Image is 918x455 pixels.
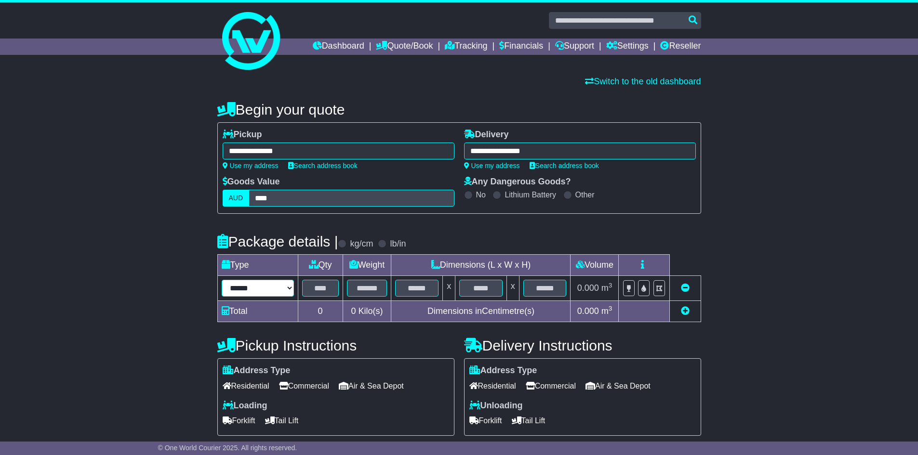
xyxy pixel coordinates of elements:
span: 0.000 [577,283,599,293]
td: Dimensions (L x W x H) [391,255,571,276]
a: Switch to the old dashboard [585,77,701,86]
label: Goods Value [223,177,280,187]
h4: Delivery Instructions [464,338,701,353]
label: Address Type [223,365,291,376]
span: Forklift [223,413,255,428]
label: Lithium Battery [505,190,556,199]
td: Total [217,301,298,322]
label: Loading [223,401,267,411]
a: Remove this item [681,283,690,293]
span: Commercial [279,378,329,393]
a: Settings [606,39,649,55]
td: x [506,276,519,301]
span: Tail Lift [265,413,299,428]
h4: Pickup Instructions [217,338,454,353]
a: Reseller [660,39,701,55]
sup: 3 [609,282,612,289]
td: Qty [298,255,343,276]
td: Type [217,255,298,276]
a: Add new item [681,306,690,316]
td: Kilo(s) [343,301,391,322]
h4: Package details | [217,234,338,249]
a: Use my address [464,162,520,169]
a: Financials [499,39,543,55]
label: lb/in [390,239,406,249]
span: 0.000 [577,306,599,316]
a: Dashboard [313,39,364,55]
a: Support [555,39,594,55]
td: Weight [343,255,391,276]
td: Volume [571,255,619,276]
a: Search address book [530,162,599,169]
label: Address Type [469,365,537,376]
a: Use my address [223,162,279,169]
label: Any Dangerous Goods? [464,177,571,187]
label: Other [575,190,595,199]
td: x [443,276,455,301]
span: Residential [469,378,516,393]
span: m [601,306,612,316]
span: Commercial [526,378,576,393]
span: © One World Courier 2025. All rights reserved. [158,444,297,452]
span: 0 [351,306,356,316]
span: Residential [223,378,269,393]
td: Dimensions in Centimetre(s) [391,301,571,322]
label: kg/cm [350,239,373,249]
label: AUD [223,190,250,207]
span: m [601,283,612,293]
a: Tracking [445,39,487,55]
span: Air & Sea Depot [339,378,404,393]
label: Delivery [464,130,509,140]
h4: Begin your quote [217,102,701,117]
span: Air & Sea Depot [585,378,651,393]
a: Search address book [288,162,358,169]
td: 0 [298,301,343,322]
label: Pickup [223,130,262,140]
span: Tail Lift [512,413,545,428]
span: Forklift [469,413,502,428]
sup: 3 [609,305,612,312]
a: Quote/Book [376,39,433,55]
label: Unloading [469,401,523,411]
label: No [476,190,486,199]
